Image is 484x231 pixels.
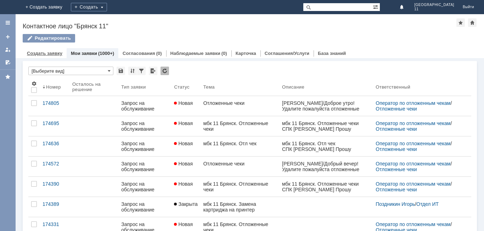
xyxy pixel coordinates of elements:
[118,136,171,156] a: Запрос на обслуживание
[27,51,62,56] a: Создать заявку
[43,100,67,106] div: 174805
[40,78,69,96] th: Номер
[31,81,37,86] span: Настройки
[171,78,200,96] th: Статус
[121,141,168,152] div: Запрос на обслуживание
[236,51,256,56] a: Карточка
[265,51,309,56] a: Соглашения/Услуги
[118,197,171,217] a: Запрос на обслуживание
[376,187,417,192] a: Отложенные чеки
[121,120,168,132] div: Запрос на обслуживание
[171,157,200,176] a: Новая
[40,116,69,136] a: 174695
[2,57,13,68] a: Мои согласования
[174,221,193,227] span: Новая
[376,201,415,207] a: Поздникин Игорь
[2,44,13,55] a: Мои заявки
[118,96,171,116] a: Запрос на обслуживание
[376,100,450,106] a: Оператор по отложенным чекам
[414,7,454,11] span: 11
[40,136,69,156] a: 174636
[149,67,157,75] div: Экспорт списка
[171,177,200,197] a: Новая
[2,31,13,43] a: Создать заявку
[156,51,162,56] div: (0)
[376,120,450,126] a: Оператор по отложенным чекам
[71,51,97,56] a: Мои заявки
[43,161,67,167] div: 174572
[203,84,215,90] div: Тема
[171,96,200,116] a: Новая
[373,3,380,10] span: Расширенный поиск
[118,78,171,96] th: Тип заявки
[174,100,193,106] span: Новая
[98,51,114,56] div: (1000+)
[376,146,417,152] a: Отложенные чеки
[121,181,168,192] div: Запрос на обслуживание
[118,177,171,197] a: Запрос на обслуживание
[71,3,107,11] div: Создать
[46,84,61,90] div: Номер
[43,120,67,126] div: 174695
[174,141,193,146] span: Новая
[203,181,276,192] div: мбк 11 Брянск. Отложенные чеки
[174,161,193,167] span: Новая
[174,181,193,187] span: Новая
[376,181,463,192] div: /
[40,96,69,116] a: 174805
[43,141,67,146] div: 174636
[128,67,137,75] div: Сортировка...
[69,78,118,96] th: Осталось на решение
[43,181,67,187] div: 174390
[376,201,463,207] div: /
[171,116,200,136] a: Новая
[203,120,276,132] div: мбк 11 Брянск. Отложенные чеки
[416,201,439,207] a: Отдел ИТ
[171,136,200,156] a: Новая
[376,161,450,167] a: Оператор по отложенным чекам
[121,161,168,172] div: Запрос на обслуживание
[40,197,69,217] a: 174389
[201,157,279,176] a: Отложенные чеки
[137,67,146,75] div: Фильтрация...
[468,18,477,27] div: Сделать домашней страницей
[174,84,189,90] div: Статус
[282,84,304,90] div: Описание
[201,78,279,96] th: Тема
[376,106,417,112] a: Отложенные чеки
[121,84,146,90] div: Тип заявки
[203,100,276,106] div: Отложенные чеки
[376,100,463,112] div: /
[456,18,465,27] div: Добавить в избранное
[121,201,168,213] div: Запрос на обслуживание
[23,23,456,30] div: Контактное лицо "Брянск 11"
[376,167,417,172] a: Отложенные чеки
[201,177,279,197] a: мбк 11 Брянск. Отложенные чеки
[376,181,450,187] a: Оператор по отложенным чекам
[118,116,171,136] a: Запрос на обслуживание
[376,221,450,227] a: Оператор по отложенным чекам
[201,136,279,156] a: мбк 11 Брянск. Отл чек
[221,51,227,56] div: (0)
[203,161,276,167] div: Отложенные чеки
[201,197,279,217] a: мбк 11 Брянск. Замена картриджа на принтер
[174,201,197,207] span: Закрыта
[123,51,155,56] a: Согласования
[40,157,69,176] a: 174572
[201,116,279,136] a: мбк 11 Брянск. Отложенные чеки
[376,161,463,172] div: /
[170,51,220,56] a: Наблюдаемые заявки
[376,141,450,146] a: Оператор по отложенным чекам
[414,3,454,7] span: [GEOGRAPHIC_DATA]
[318,51,346,56] a: База знаний
[40,177,69,197] a: 174390
[161,67,169,75] div: Обновлять список
[376,84,410,90] div: Ответственный
[203,201,276,213] div: мбк 11 Брянск. Замена картриджа на принтер
[201,96,279,116] a: Отложенные чеки
[373,78,466,96] th: Ответственный
[118,157,171,176] a: Запрос на обслуживание
[43,221,67,227] div: 174331
[72,81,110,92] div: Осталось на решение
[43,201,67,207] div: 174389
